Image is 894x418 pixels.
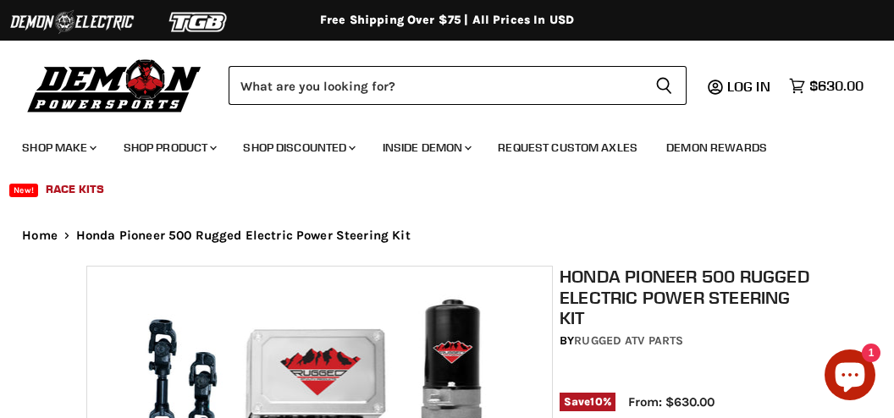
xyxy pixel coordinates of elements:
[9,130,107,165] a: Shop Make
[22,55,207,115] img: Demon Powersports
[485,130,650,165] a: Request Custom Axles
[9,184,38,197] span: New!
[370,130,483,165] a: Inside Demon
[560,266,814,328] h1: Honda Pioneer 500 Rugged Electric Power Steering Kit
[111,130,228,165] a: Shop Product
[33,172,117,206] a: Race Kits
[654,130,780,165] a: Demon Rewards
[229,66,642,105] input: Search
[628,394,715,410] span: From: $630.00
[727,78,770,95] span: Log in
[819,349,880,404] inbox-online-store-chat: Shopify online store chat
[781,74,872,98] a: $630.00
[22,228,58,243] a: Home
[135,6,262,38] img: TGB Logo 2
[560,332,814,350] div: by
[230,130,366,165] a: Shop Discounted
[574,333,683,348] a: Rugged ATV Parts
[560,393,615,411] span: Save %
[76,228,411,243] span: Honda Pioneer 500 Rugged Electric Power Steering Kit
[590,395,602,408] span: 10
[720,79,781,94] a: Log in
[229,66,687,105] form: Product
[9,124,859,206] ul: Main menu
[809,78,864,94] span: $630.00
[642,66,687,105] button: Search
[8,6,135,38] img: Demon Electric Logo 2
